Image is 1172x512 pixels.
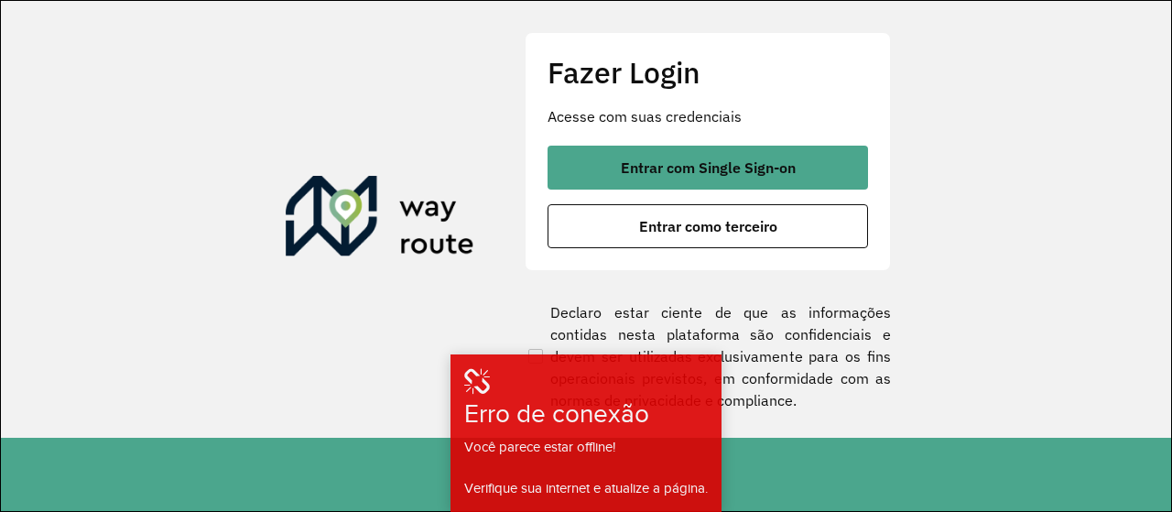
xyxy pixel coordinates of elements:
button: button [548,204,868,248]
label: Declaro estar ciente de que as informações contidas nesta plataforma são confidenciais e devem se... [525,301,891,411]
p: Acesse com suas credenciais [548,105,868,127]
div: Você parece estar offline! Verifique sua internet e atualize a página. [453,437,719,499]
span: Entrar como terceiro [639,219,777,234]
button: button [548,146,868,190]
h3: Erro de conexão [464,398,664,430]
h2: Fazer Login [548,55,868,90]
span: Entrar com Single Sign-on [621,160,796,175]
img: Roteirizador AmbevTech [286,176,474,264]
